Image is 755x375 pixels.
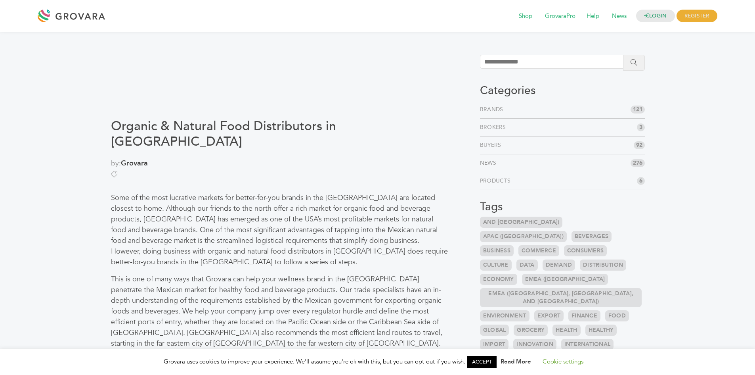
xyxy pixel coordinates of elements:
a: Read More [501,358,531,365]
a: Culture [480,260,512,271]
a: Commerce [518,245,559,256]
a: Finance [568,310,600,321]
span: by: [111,158,449,169]
a: EMEA ([GEOGRAPHIC_DATA], [GEOGRAPHIC_DATA], and [GEOGRAPHIC_DATA]) [480,288,642,307]
span: 121 [631,106,645,113]
a: Grocery [514,325,548,336]
p: This is one of many ways that Grovara can help your wellness brand in the [GEOGRAPHIC_DATA] penet... [111,274,449,349]
a: Demand [543,260,575,271]
a: Global [480,325,509,336]
h1: Organic & Natural Food Distributors in [GEOGRAPHIC_DATA] [111,119,449,149]
p: Some of the most lucrative markets for better-for-you brands in the [GEOGRAPHIC_DATA] are located... [111,192,449,267]
span: Grovara uses cookies to improve your experience. We'll assume you're ok with this, but you can op... [164,358,591,365]
a: and [GEOGRAPHIC_DATA]) [480,217,563,228]
a: Economy [480,274,517,285]
a: Innovation [513,339,556,350]
span: 92 [634,141,645,149]
a: Export [534,310,564,321]
a: Grovara [121,158,148,168]
span: 6 [637,177,645,185]
a: Food [605,310,629,321]
a: Products [480,177,514,185]
a: Brokers [480,123,509,131]
a: Business [480,245,514,256]
a: Health [552,325,581,336]
a: GrovaraPro [539,12,581,21]
a: Consumers [564,245,607,256]
a: News [480,159,499,167]
a: Beverages [572,231,612,242]
a: Environment [480,310,529,321]
a: Distribution [580,260,626,271]
a: ACCEPT [467,356,497,368]
a: Help [581,12,605,21]
h3: Categories [480,84,645,98]
span: Shop [513,9,538,24]
a: Brands [480,106,507,113]
a: Data [516,260,538,271]
span: Help [581,9,605,24]
a: Shop [513,12,538,21]
a: EMEA ([GEOGRAPHIC_DATA] [522,274,608,285]
a: APAC ([GEOGRAPHIC_DATA]) [480,231,567,242]
span: REGISTER [677,10,717,22]
span: News [606,9,632,24]
a: Healthy [585,325,617,336]
a: Cookie settings [543,358,583,365]
span: GrovaraPro [539,9,581,24]
h3: Tags [480,200,645,214]
a: Buyers [480,141,505,149]
span: 3 [637,123,645,131]
span: 276 [631,159,645,167]
a: Import [480,339,509,350]
a: LOGIN [636,10,675,22]
a: News [606,12,632,21]
a: International [561,339,614,350]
